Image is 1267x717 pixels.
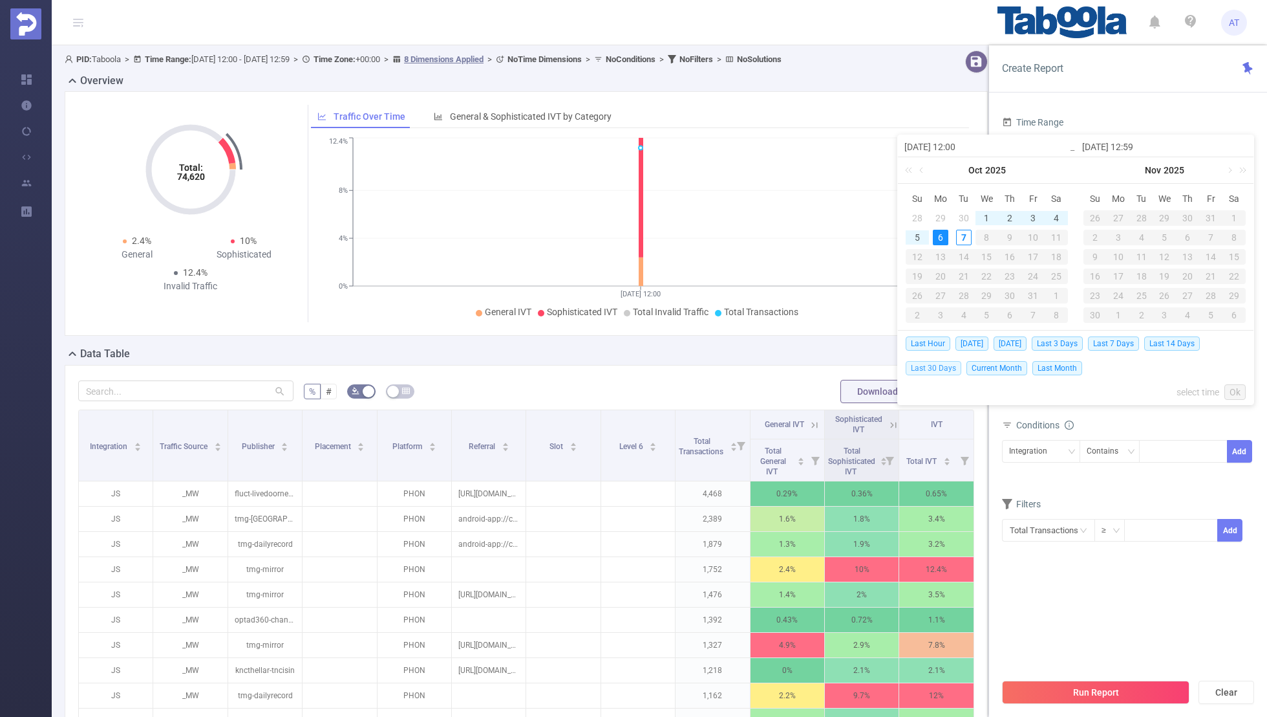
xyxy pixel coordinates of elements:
span: Last 14 Days [1144,336,1200,351]
td: November 6, 2025 [998,305,1021,325]
span: Fr [1199,193,1222,204]
div: 13 [929,249,952,265]
i: icon: down [1068,448,1076,457]
div: 4 [1176,307,1199,323]
td: November 17, 2025 [1107,267,1130,286]
div: 15 [975,249,999,265]
div: Invalid Traffic [137,280,244,293]
th: Sun [1083,189,1107,208]
td: October 30, 2025 [1176,208,1199,228]
span: Tu [1130,193,1153,204]
div: 2 [1083,230,1107,245]
div: 8 [1222,230,1246,245]
td: October 21, 2025 [952,267,975,286]
span: AT [1229,10,1239,36]
tspan: Total: [178,162,202,173]
div: 14 [1199,249,1222,265]
td: October 27, 2025 [1107,208,1130,228]
span: IVT [931,420,942,429]
span: Time Range [1002,117,1063,127]
span: [DATE] [955,336,988,351]
td: November 5, 2025 [1153,228,1176,247]
td: November 23, 2025 [1083,286,1107,305]
div: 13 [1176,249,1199,265]
td: November 8, 2025 [1222,228,1246,247]
th: Wed [1153,189,1176,208]
i: icon: line-chart [317,112,326,121]
div: Integration [1009,441,1056,462]
span: 12.4% [183,267,208,278]
span: We [975,193,999,204]
div: General [83,248,191,261]
tspan: 4% [339,234,348,243]
span: Sophisticated IVT [547,307,617,317]
div: 25 [1045,269,1068,284]
span: Sa [1222,193,1246,204]
td: November 16, 2025 [1083,267,1107,286]
td: November 13, 2025 [1176,247,1199,267]
td: November 24, 2025 [1107,286,1130,305]
span: # [326,386,332,397]
td: November 9, 2025 [1083,247,1107,267]
span: Su [1083,193,1107,204]
div: 5 [1199,307,1222,323]
td: October 19, 2025 [906,267,929,286]
div: 30 [1083,307,1107,323]
td: November 7, 2025 [1199,228,1222,247]
td: September 29, 2025 [929,208,952,228]
div: 6 [1176,230,1199,245]
div: 7 [956,230,972,245]
span: Sa [1045,193,1068,204]
td: October 28, 2025 [952,286,975,305]
div: 8 [975,230,999,245]
div: 22 [1222,269,1246,284]
div: 2 [1002,210,1017,226]
td: December 6, 2025 [1222,305,1246,325]
span: General IVT [485,307,531,317]
div: 27 [1107,210,1130,226]
span: [DATE] [994,336,1027,351]
i: icon: user [65,55,76,63]
td: October 31, 2025 [1021,286,1045,305]
div: 2 [1130,307,1153,323]
div: 5 [910,230,925,245]
div: 9 [998,230,1021,245]
i: icon: caret-up [357,441,365,445]
td: November 2, 2025 [906,305,929,325]
div: 11 [1045,230,1068,245]
input: Start date [904,139,1069,155]
div: 16 [1083,269,1107,284]
div: 4 [952,307,975,323]
button: Download PDF [840,380,933,403]
a: 2025 [984,157,1007,183]
div: 3 [1025,210,1041,226]
td: September 28, 2025 [906,208,929,228]
div: 28 [1199,288,1222,303]
span: Conditions [1016,420,1074,430]
div: 29 [1222,288,1246,303]
td: November 7, 2025 [1021,305,1045,325]
span: > [484,54,496,64]
a: select time [1176,380,1219,404]
td: December 5, 2025 [1199,305,1222,325]
td: October 26, 2025 [906,286,929,305]
span: Tu [952,193,975,204]
div: 30 [956,210,972,226]
td: November 10, 2025 [1107,247,1130,267]
span: Mo [1107,193,1130,204]
div: 28 [910,210,925,226]
td: September 30, 2025 [952,208,975,228]
input: Search... [78,381,293,401]
i: icon: caret-up [214,441,221,445]
i: icon: table [402,387,410,395]
i: icon: caret-up [502,441,509,445]
th: Thu [1176,189,1199,208]
div: 6 [1222,307,1246,323]
div: 29 [933,210,948,226]
td: November 29, 2025 [1222,286,1246,305]
div: Sort [429,441,436,448]
a: Last year (Control + left) [902,157,919,183]
th: Thu [998,189,1021,208]
td: October 8, 2025 [975,228,999,247]
td: October 22, 2025 [975,267,999,286]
